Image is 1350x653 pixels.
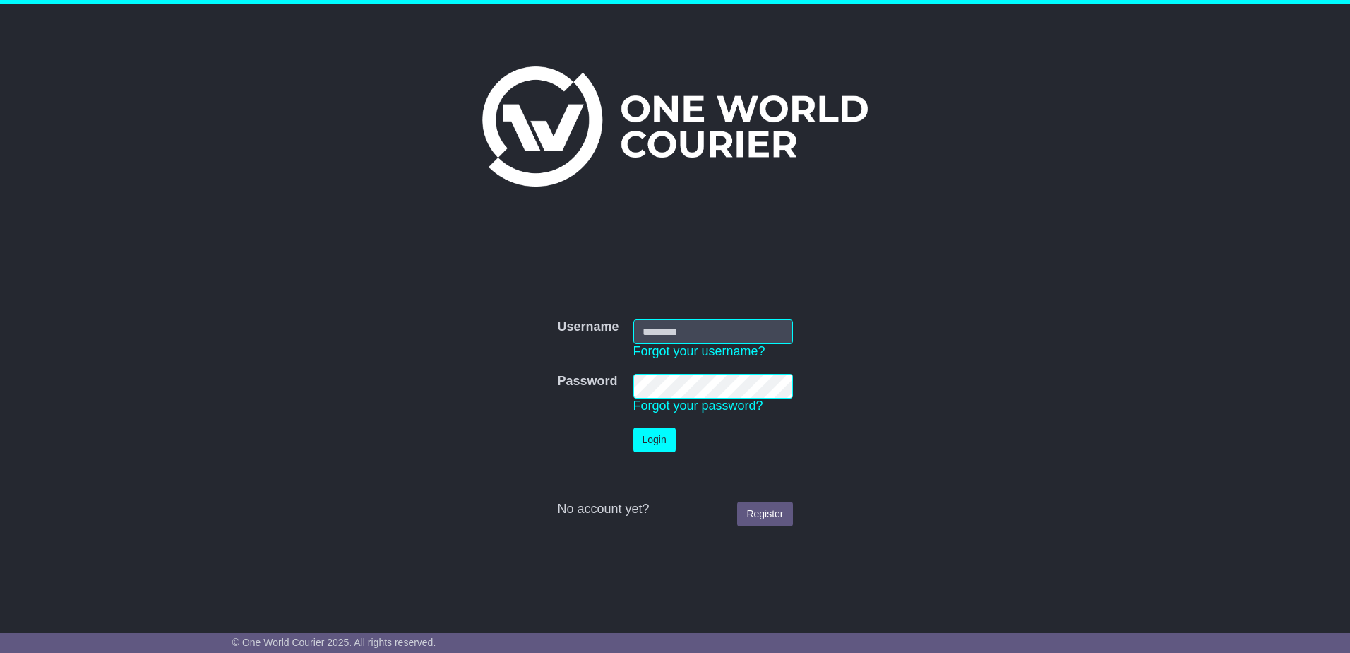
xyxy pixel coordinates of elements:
a: Forgot your password? [633,399,763,413]
a: Forgot your username? [633,344,765,358]
label: Password [557,374,617,389]
img: One World [482,66,868,187]
span: © One World Courier 2025. All rights reserved. [232,637,436,648]
a: Register [737,502,792,526]
div: No account yet? [557,502,792,517]
label: Username [557,319,619,335]
button: Login [633,428,676,452]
